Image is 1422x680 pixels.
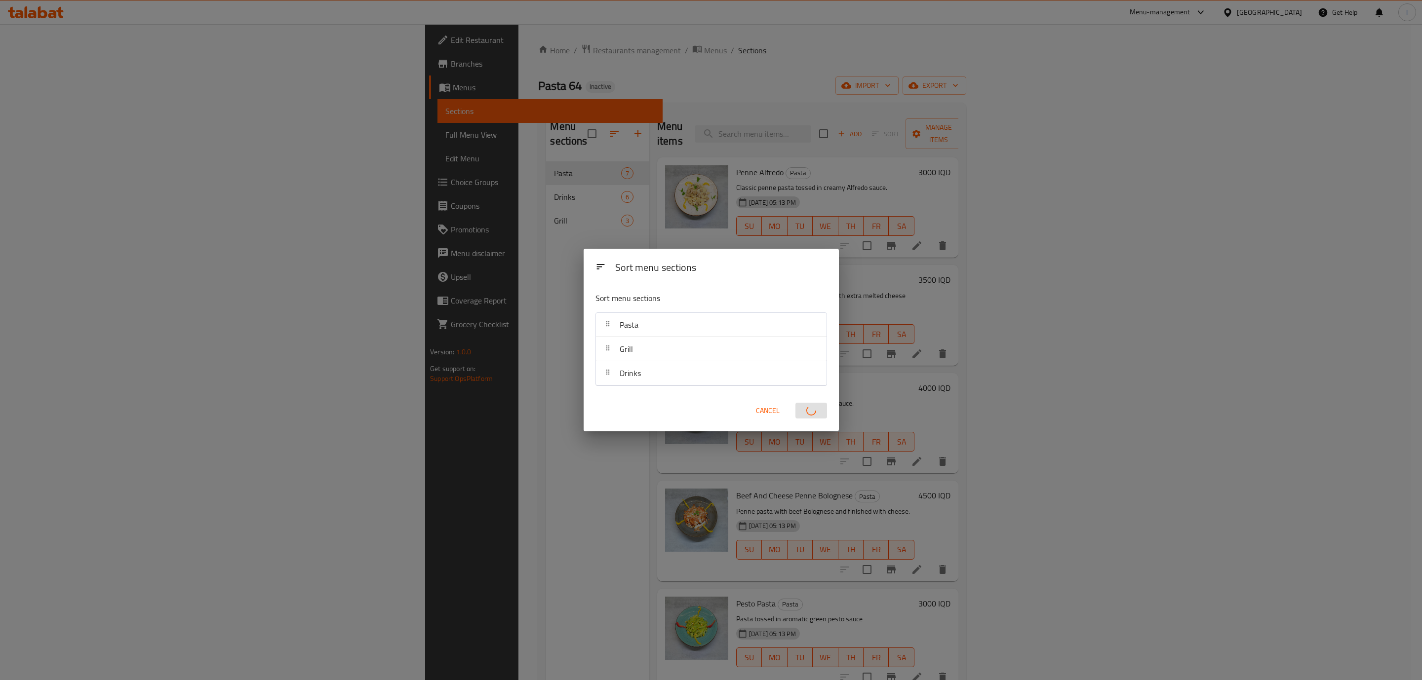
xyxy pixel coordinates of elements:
div: Grill [596,337,827,361]
div: Pasta [596,313,827,337]
div: Drinks [596,361,827,385]
p: Sort menu sections [595,292,779,304]
span: Cancel [756,405,780,417]
span: Drinks [620,366,641,380]
span: Grill [620,341,633,356]
div: Sort menu sections [611,257,831,279]
span: Pasta [620,317,638,332]
button: Cancel [752,402,784,420]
